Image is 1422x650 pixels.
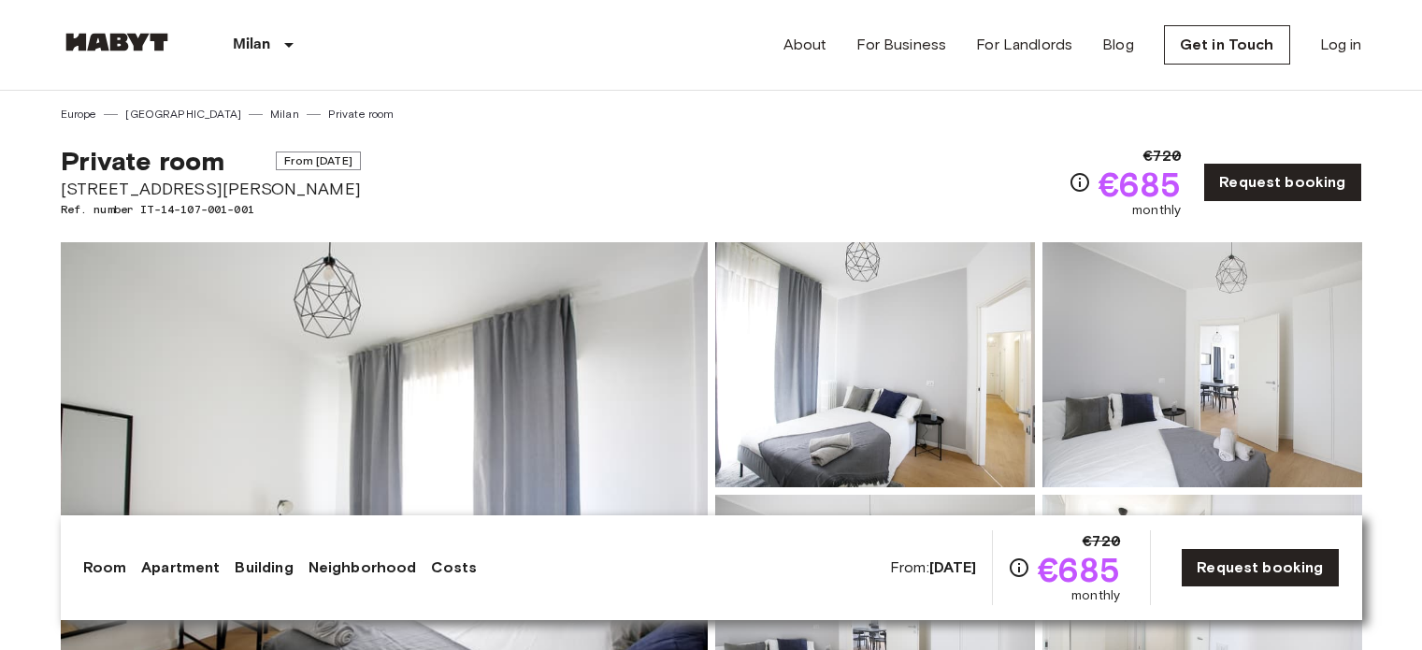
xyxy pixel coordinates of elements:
a: [GEOGRAPHIC_DATA] [125,106,241,123]
a: Private room [328,106,395,123]
span: [STREET_ADDRESS][PERSON_NAME] [61,177,361,201]
a: Request booking [1181,548,1339,587]
span: Private room [61,145,225,177]
span: monthly [1071,586,1120,605]
a: Costs [431,556,477,579]
a: Apartment [141,556,220,579]
a: About [783,34,827,56]
span: monthly [1132,201,1181,220]
span: €685 [1038,553,1121,586]
a: For Business [856,34,946,56]
img: Picture of unit IT-14-107-001-001 [715,242,1035,487]
span: €685 [1099,167,1182,201]
img: Picture of unit IT-14-107-001-001 [1042,242,1362,487]
a: Get in Touch [1164,25,1290,65]
span: From: [890,557,977,578]
span: €720 [1143,145,1182,167]
img: Habyt [61,33,173,51]
a: Neighborhood [309,556,417,579]
a: Room [83,556,127,579]
a: Milan [270,106,299,123]
a: Building [235,556,293,579]
a: For Landlords [976,34,1072,56]
a: Europe [61,106,97,123]
span: From [DATE] [276,152,361,170]
a: Request booking [1203,163,1361,202]
svg: Check cost overview for full price breakdown. Please note that discounts apply to new joiners onl... [1008,556,1030,579]
p: Milan [233,34,271,56]
span: Ref. number IT-14-107-001-001 [61,201,361,218]
span: €720 [1083,530,1121,553]
b: [DATE] [929,558,977,576]
a: Blog [1102,34,1134,56]
a: Log in [1320,34,1362,56]
svg: Check cost overview for full price breakdown. Please note that discounts apply to new joiners onl... [1069,171,1091,194]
